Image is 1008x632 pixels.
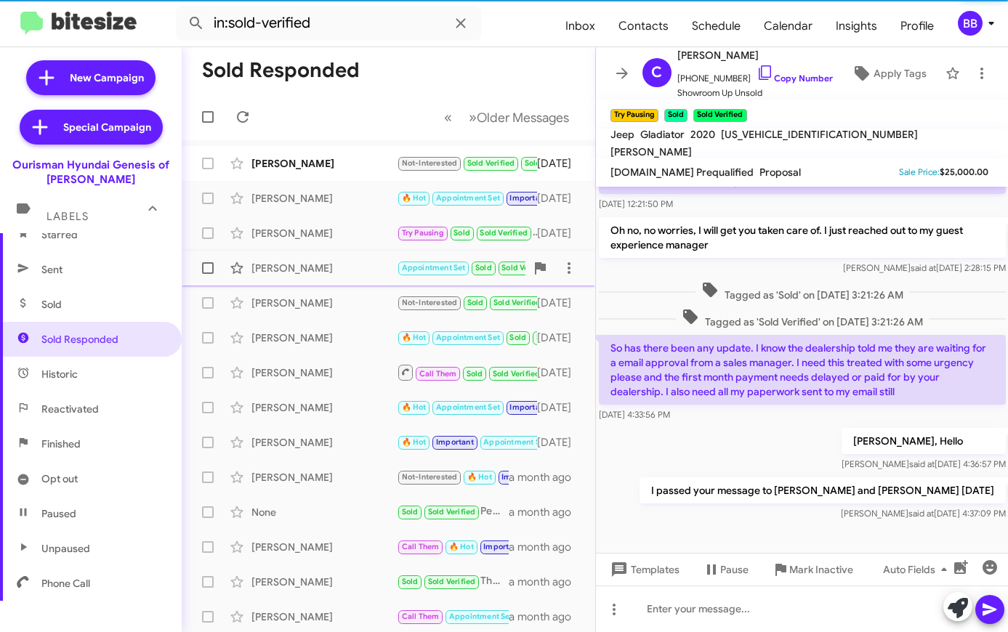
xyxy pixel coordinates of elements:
[509,575,583,589] div: a month ago
[251,296,397,310] div: [PERSON_NAME]
[677,64,833,86] span: [PHONE_NUMBER]
[537,156,584,171] div: [DATE]
[202,59,360,82] h1: Sold Responded
[444,108,452,126] span: «
[397,469,509,485] div: Ok
[251,470,397,485] div: [PERSON_NAME]
[599,409,670,420] span: [DATE] 4:33:56 PM
[840,508,1005,519] span: [PERSON_NAME] [DATE] 4:37:09 PM
[63,120,151,134] span: Special Campaign
[449,542,474,551] span: 🔥 Hot
[26,60,156,95] a: New Campaign
[402,333,427,342] span: 🔥 Hot
[176,6,481,41] input: Search
[908,508,933,519] span: said at
[841,458,1005,469] span: [PERSON_NAME] [DATE] 4:36:57 PM
[402,612,440,621] span: Call Them
[945,11,992,36] button: BB
[525,158,541,168] span: Sold
[537,331,584,345] div: [DATE]
[449,612,513,621] span: Appointment Set
[757,73,833,84] a: Copy Number
[958,11,983,36] div: BB
[596,556,691,583] button: Templates
[842,262,1005,273] span: [PERSON_NAME] [DATE] 2:28:15 PM
[460,102,578,132] button: Next
[480,228,528,238] span: Sold Verified
[436,193,500,203] span: Appointment Set
[599,198,673,209] span: [DATE] 12:21:50 PM
[599,335,1006,405] p: So has there been any update. I know the dealership told me they are waiting for a email approval...
[554,5,607,47] a: Inbox
[509,470,583,485] div: a month ago
[509,402,547,412] span: Important
[483,542,521,551] span: Important
[20,110,163,145] a: Special Campaign
[691,556,760,583] button: Pause
[752,5,824,47] a: Calendar
[824,5,889,47] a: Insights
[607,5,680,47] a: Contacts
[871,556,964,583] button: Auto Fields
[509,540,583,554] div: a month ago
[483,437,547,447] span: Appointment Set
[419,369,457,378] span: Call Them
[493,298,541,307] span: Sold Verified
[509,609,583,624] div: a month ago
[402,437,427,447] span: 🔥 Hot
[883,556,953,583] span: Auto Fields
[839,60,938,86] button: Apply Tags
[501,472,539,482] span: Important
[677,86,833,100] span: Showroom Up Unsold
[251,226,397,240] div: [PERSON_NAME]
[841,428,1005,454] p: [PERSON_NAME], Hello
[251,331,397,345] div: [PERSON_NAME]
[397,538,509,555] div: Perfect! My Pleasure
[251,435,397,450] div: [PERSON_NAME]
[651,61,662,84] span: C
[537,435,584,450] div: [DATE]
[509,333,526,342] span: Sold
[908,458,934,469] span: said at
[690,128,715,141] span: 2020
[41,506,76,521] span: Paused
[428,507,476,516] span: Sold Verified
[251,365,397,380] div: [PERSON_NAME]
[41,227,78,242] span: Starred
[397,329,537,346] div: I just sent you over the informational brochure. The Ram is no longer available..
[397,399,537,416] div: Ok, great
[402,228,444,238] span: Try Pausing
[402,472,458,482] span: Not-Interested
[397,190,537,206] div: What paper work do I need to fill out [DATE]
[397,259,525,276] div: You're welcome
[608,556,680,583] span: Templates
[537,296,584,310] div: [DATE]
[41,262,63,277] span: Sent
[436,333,500,342] span: Appointment Set
[899,166,940,177] span: Sale Price:
[251,191,397,206] div: [PERSON_NAME]
[402,263,466,272] span: Appointment Set
[610,166,754,179] span: [DOMAIN_NAME] Prequalified
[251,261,397,275] div: [PERSON_NAME]
[889,5,945,47] span: Profile
[677,46,833,64] span: [PERSON_NAME]
[467,298,484,307] span: Sold
[467,472,492,482] span: 🔥 Hot
[41,541,90,556] span: Unpaused
[402,577,419,586] span: Sold
[251,400,397,415] div: [PERSON_NAME]
[610,128,634,141] span: Jeep
[70,70,144,85] span: New Campaign
[675,308,928,329] span: Tagged as 'Sold Verified' on [DATE] 3:21:26 AM
[693,109,746,122] small: Sold Verified
[251,540,397,554] div: [PERSON_NAME]
[469,108,477,126] span: »
[41,332,118,347] span: Sold Responded
[640,128,685,141] span: Gladiator
[760,556,865,583] button: Mark Inactive
[251,575,397,589] div: [PERSON_NAME]
[435,102,461,132] button: Previous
